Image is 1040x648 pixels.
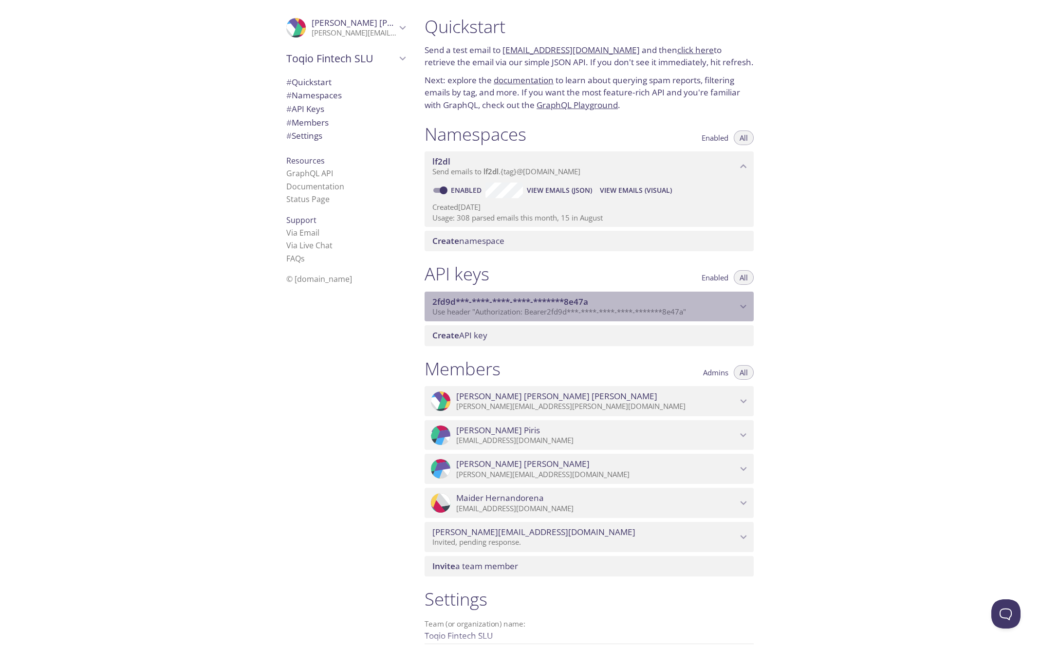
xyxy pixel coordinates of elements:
button: All [734,130,754,145]
a: documentation [494,74,554,86]
div: Invite a team member [425,556,754,576]
span: [PERSON_NAME][EMAIL_ADDRESS][DOMAIN_NAME] [432,527,635,537]
div: victor@toq.io [425,522,754,552]
span: View Emails (Visual) [600,185,672,196]
button: Enabled [696,270,734,285]
p: [EMAIL_ADDRESS][DOMAIN_NAME] [456,436,737,445]
span: s [301,253,305,264]
span: # [286,117,292,128]
p: [EMAIL_ADDRESS][DOMAIN_NAME] [456,504,737,514]
a: Enabled [449,185,485,195]
span: # [286,103,292,114]
label: Team (or organization) name: [425,620,526,628]
a: [EMAIL_ADDRESS][DOMAIN_NAME] [502,44,640,56]
h1: Namespaces [425,123,526,145]
button: Enabled [696,130,734,145]
a: Via Live Chat [286,240,333,251]
span: Toqio Fintech SLU [286,52,396,65]
div: Members [279,116,413,130]
div: Create API Key [425,325,754,346]
p: [PERSON_NAME][EMAIL_ADDRESS][PERSON_NAME][DOMAIN_NAME] [456,402,737,411]
div: Maider Hernandorena [425,488,754,518]
a: GraphQL API [286,168,333,179]
span: Invite [432,560,455,572]
h1: Settings [425,588,754,610]
span: # [286,90,292,101]
div: Garcia-Berro Molero [425,454,754,484]
a: FAQ [286,253,305,264]
p: Usage: 308 parsed emails this month, 15 in August [432,213,746,223]
span: Create [432,235,459,246]
span: Create [432,330,459,341]
div: Quickstart [279,75,413,89]
p: [PERSON_NAME][EMAIL_ADDRESS][PERSON_NAME][DOMAIN_NAME] [312,28,396,38]
button: View Emails (Visual) [596,183,676,198]
span: # [286,76,292,88]
span: Send emails to . {tag} @[DOMAIN_NAME] [432,167,580,176]
span: © [DOMAIN_NAME] [286,274,352,284]
span: [PERSON_NAME] [PERSON_NAME] [PERSON_NAME] [312,17,513,28]
a: Via Email [286,227,319,238]
div: lf2dl namespace [425,151,754,182]
span: a team member [432,560,518,572]
span: [PERSON_NAME] [PERSON_NAME] [456,459,590,469]
span: Resources [286,155,325,166]
div: Namespaces [279,89,413,102]
span: View Emails (JSON) [527,185,592,196]
div: Team Settings [279,129,413,143]
span: # [286,130,292,141]
button: All [734,270,754,285]
span: API key [432,330,487,341]
div: Joel Arrechea Turro [425,386,754,416]
span: namespace [432,235,504,246]
div: Create namespace [425,231,754,251]
div: Toqio Fintech SLU [279,46,413,71]
a: GraphQL Playground [537,99,618,111]
a: click here [677,44,714,56]
p: Invited, pending response. [432,537,737,547]
h1: Members [425,358,501,380]
span: Maider Hernandorena [456,493,544,503]
p: Send a test email to and then to retrieve the email via our simple JSON API. If you don't see it ... [425,44,754,69]
span: Members [286,117,329,128]
span: Quickstart [286,76,332,88]
span: Namespaces [286,90,342,101]
button: All [734,365,754,380]
span: API Keys [286,103,324,114]
span: [PERSON_NAME] Piris [456,425,540,436]
div: API Keys [279,102,413,116]
h1: API keys [425,263,489,285]
span: Support [286,215,316,225]
div: Joel Arrechea Turro [279,12,413,44]
p: [PERSON_NAME][EMAIL_ADDRESS][DOMAIN_NAME] [456,470,737,480]
p: Next: explore the to learn about querying spam reports, filtering emails by tag, and more. If you... [425,74,754,111]
button: Admins [697,365,734,380]
div: Carlos Piris [425,420,754,450]
a: Status Page [286,194,330,204]
h1: Quickstart [425,16,754,37]
iframe: Help Scout Beacon - Open [991,599,1021,629]
button: View Emails (JSON) [523,183,596,198]
span: [PERSON_NAME] [PERSON_NAME] [PERSON_NAME] [456,391,657,402]
span: lf2dl [483,167,499,176]
span: lf2dl [432,156,450,167]
p: Created [DATE] [432,202,746,212]
span: Settings [286,130,322,141]
a: Documentation [286,181,344,192]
